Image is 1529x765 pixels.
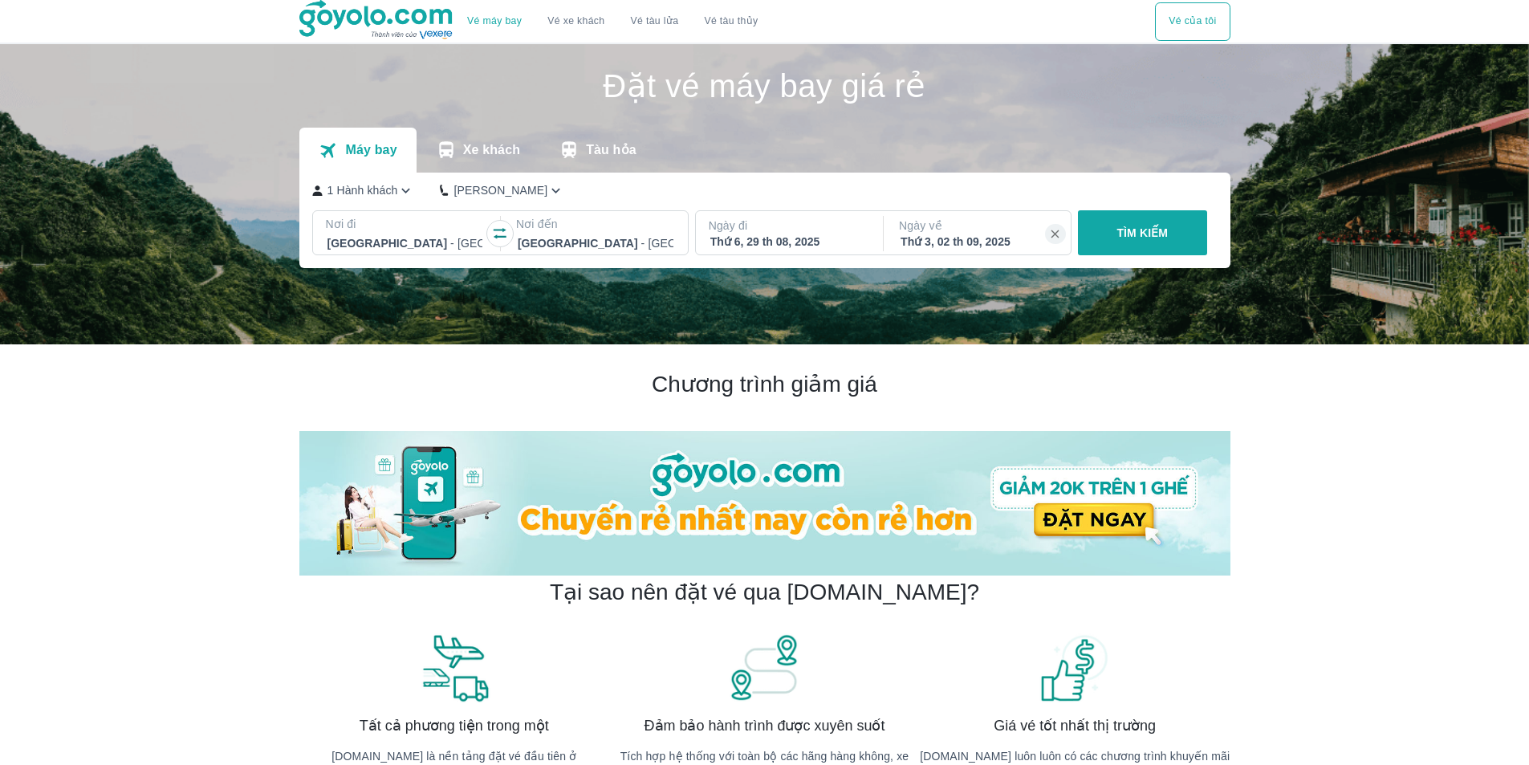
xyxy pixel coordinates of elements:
button: TÌM KIẾM [1078,210,1207,255]
div: transportation tabs [299,128,656,173]
img: banner [418,633,490,703]
span: Tất cả phương tiện trong một [360,716,549,735]
img: banner [728,633,800,703]
p: Tàu hỏa [586,142,636,158]
p: Nơi đi [326,216,485,232]
div: choose transportation mode [1155,2,1230,41]
p: Ngày đi [709,218,868,234]
button: Vé tàu thủy [691,2,771,41]
div: Thứ 3, 02 th 09, 2025 [901,234,1056,250]
img: banner-home [299,431,1230,576]
p: 1 Hành khách [327,182,398,198]
p: Ngày về [899,218,1058,234]
span: Giá vé tốt nhất thị trường [994,716,1156,735]
h2: Chương trình giảm giá [299,370,1230,399]
a: Vé tàu lửa [618,2,692,41]
span: Đảm bảo hành trình được xuyên suốt [645,716,885,735]
a: Vé xe khách [547,15,604,27]
div: Thứ 6, 29 th 08, 2025 [710,234,866,250]
h2: Tại sao nên đặt vé qua [DOMAIN_NAME]? [550,578,979,607]
p: Máy bay [345,142,396,158]
h1: Đặt vé máy bay giá rẻ [299,70,1230,102]
p: [PERSON_NAME] [453,182,547,198]
p: Nơi đến [516,216,675,232]
button: Vé của tôi [1155,2,1230,41]
button: 1 Hành khách [312,182,415,199]
a: Vé máy bay [467,15,522,27]
button: [PERSON_NAME] [440,182,564,199]
div: choose transportation mode [454,2,771,41]
p: TÌM KIẾM [1116,225,1168,241]
img: banner [1039,633,1111,703]
p: Xe khách [463,142,520,158]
